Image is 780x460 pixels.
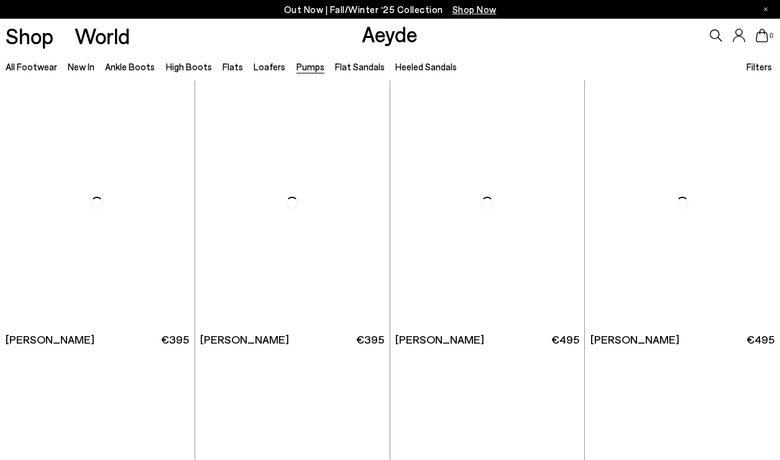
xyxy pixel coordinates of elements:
[585,326,780,354] a: [PERSON_NAME] €495
[335,61,385,72] a: Flat Sandals
[390,80,585,325] img: Tillie Ponyhair Pumps
[296,61,324,72] a: Pumps
[452,4,497,15] span: Navigate to /collections/new-in
[395,332,484,347] span: [PERSON_NAME]
[551,332,579,347] span: €495
[756,29,768,42] a: 0
[395,61,457,72] a: Heeled Sandals
[590,332,679,347] span: [PERSON_NAME]
[105,61,155,72] a: Ankle Boots
[200,332,289,347] span: [PERSON_NAME]
[6,332,94,347] span: [PERSON_NAME]
[585,80,780,325] img: Tillie Ponyhair Pumps
[68,61,94,72] a: New In
[161,332,189,347] span: €395
[223,61,243,72] a: Flats
[166,61,212,72] a: High Boots
[768,32,774,39] span: 0
[390,326,585,354] a: [PERSON_NAME] €495
[6,25,53,47] a: Shop
[746,332,774,347] span: €495
[6,61,57,72] a: All Footwear
[195,326,390,354] a: [PERSON_NAME] €395
[254,61,285,72] a: Loafers
[195,80,390,325] img: Francine Ankle Strap Pumps
[746,61,772,72] span: Filters
[75,25,130,47] a: World
[362,21,418,47] a: Aeyde
[284,2,497,17] p: Out Now | Fall/Winter ‘25 Collection
[356,332,384,347] span: €395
